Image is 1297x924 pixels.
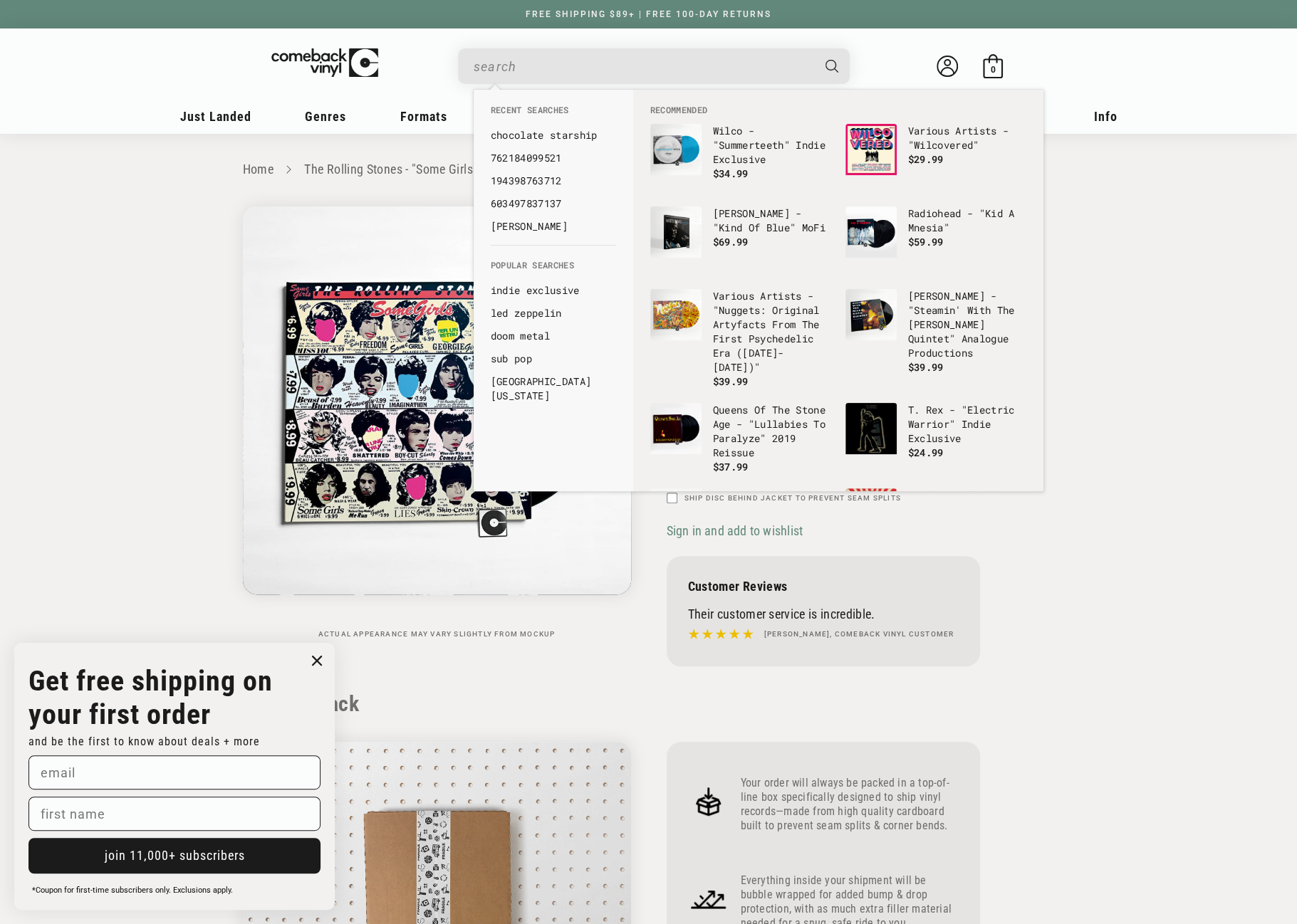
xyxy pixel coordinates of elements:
a: Queens Of The Stone Age - "Lullabies To Paralyze" 2019 Reissue Queens Of The Stone Age - "Lullabi... [650,403,831,474]
li: default_products: Miles Davis - "Steamin' With The Miles Davis Quintet" Analogue Productions [838,282,1033,382]
img: Frame_4.png [688,781,729,822]
img: Radiohead - "Kid A Mnesia" [845,206,897,258]
input: When autocomplete results are available use up and down arrows to review and enter to select [474,52,811,81]
span: Sign in and add to wishlist [667,523,803,538]
a: Miles Davis - "Kind Of Blue" MoFi [PERSON_NAME] - "Kind Of Blue" MoFi $69.99 [650,206,831,275]
li: default_products: Various Artists - "Wilcovered" [838,117,1033,199]
a: T. Rex - "Electric Warrior" Indie Exclusive T. Rex - "Electric Warrior" Indie Exclusive $24.99 [845,403,1026,471]
p: Various Artists - "Wilcovered" [908,124,1026,152]
p: Wilco - "Summerteeth" Indie Exclusive [713,124,831,167]
a: Radiohead - "Kid A Mnesia" Radiohead - "Kid A Mnesia" $59.99 [845,206,1026,275]
a: 603497837137 [491,196,616,211]
li: default_products: Various Artists - "Nuggets: Original Artyfacts From The First Psychedelic Era (... [643,282,838,396]
img: Various Artists - "Nuggets: Original Artyfacts From The First Psychedelic Era (1965-1968)" [650,289,702,340]
a: doom metal [491,329,616,343]
p: Incubus - "Light Grenades" Regular [908,488,1026,517]
span: $34.99 [713,167,749,180]
p: Your order will always be packed in a top-of-line box specifically designed to ship vinyl records... [741,776,959,833]
span: $39.99 [908,360,944,374]
p: The Beatles - "1" [713,488,831,503]
li: default_products: Radiohead - "Kid A Mnesia" [838,199,1033,282]
a: Various Artists - "Wilcovered" Various Artists - "Wilcovered" $29.99 [845,124,1026,192]
input: first name [28,797,321,831]
span: Info [1094,109,1118,124]
li: default_products: T. Rex - "Electric Warrior" Indie Exclusive [838,396,1033,478]
nav: breadcrumbs [243,159,1055,180]
img: Miles Davis - "Steamin' With The Miles Davis Quintet" Analogue Productions [845,289,897,340]
button: Close dialog [306,650,328,671]
a: Miles Davis - "Steamin' With The Miles Davis Quintet" Analogue Productions [PERSON_NAME] - "Steam... [845,289,1026,374]
p: Queens Of The Stone Age - "Lullabies To Paralyze" 2019 Reissue [713,403,831,460]
a: Various Artists - "Nuggets: Original Artyfacts From The First Psychedelic Era (1965-1968)" Variou... [650,289,831,389]
img: Miles Davis - "Kind Of Blue" MoFi [650,206,702,258]
div: Popular Searches [474,245,633,414]
img: Incubus - "Light Grenades" Regular [845,488,897,540]
h4: [PERSON_NAME], Comeback Vinyl customer [764,629,954,640]
p: [PERSON_NAME] - "Kind Of Blue" MoFi [713,206,831,235]
li: recent_searches: elton john [484,215,623,238]
span: Genres [305,109,346,124]
li: default_products: The Beatles - "1" [643,481,838,564]
button: join 11,000+ subscribers [28,838,321,873]
a: Incubus - "Light Grenades" Regular Incubus - "Light Grenades" Regular [845,488,1026,557]
p: Their customer service is incredible. [688,607,959,621]
a: sub pop [491,352,616,366]
span: 0 [990,64,995,75]
p: [PERSON_NAME] - "Steamin' With The [PERSON_NAME] Quintet" Analogue Productions [908,289,1026,360]
input: email [28,755,321,789]
li: recent_searches: 194398763712 [484,169,623,192]
media-gallery: Gallery Viewer [243,206,631,639]
li: default_products: Wilco - "Summerteeth" Indie Exclusive [643,117,838,199]
span: $59.99 [908,235,944,248]
p: Actual appearance may vary slightly from mockup [243,630,631,639]
a: [PERSON_NAME] [491,219,616,233]
div: Search [458,48,850,84]
span: $69.99 [713,235,749,248]
li: default_suggestions: sub pop [484,347,623,370]
a: [GEOGRAPHIC_DATA][US_STATE] [491,374,616,403]
img: Queens Of The Stone Age - "Lullabies To Paralyze" 2019 Reissue [650,403,702,454]
img: star5.svg [688,625,754,644]
a: FREE SHIPPING $89+ | FREE 100-DAY RETURNS [511,9,786,19]
img: Wilco - "Summerteeth" Indie Exclusive [650,124,702,175]
div: Recommended [633,90,1043,491]
a: led zeppelin [491,306,616,320]
button: Sign in and add to wishlist [667,523,807,539]
a: Wilco - "Summerteeth" Indie Exclusive Wilco - "Summerteeth" Indie Exclusive $34.99 [650,124,831,192]
div: Recent Searches [474,90,633,245]
p: Various Artists - "Nuggets: Original Artyfacts From The First Psychedelic Era ([DATE]-[DATE])" [713,289,831,374]
img: Frame_4_1.png [688,878,729,920]
a: 762184099521 [491,151,616,165]
img: The Beatles - "1" [650,488,702,540]
li: default_suggestions: led zeppelin [484,302,623,325]
a: chocolate starship [491,128,616,142]
li: default_suggestions: indie exclusive [484,279,623,302]
span: $24.99 [908,446,944,459]
span: $37.99 [713,460,749,473]
img: Various Artists - "Wilcovered" [845,124,897,175]
span: Just Landed [180,109,251,124]
a: 194398763712 [491,174,616,188]
p: T. Rex - "Electric Warrior" Indie Exclusive [908,403,1026,446]
button: Search [813,48,851,84]
span: and be the first to know about deals + more [28,735,260,748]
a: The Beatles - "1" The Beatles - "1" [650,488,831,557]
a: The Rolling Stones - "Some Girls" Half Speed [304,162,538,177]
li: recent_searches: 762184099521 [484,147,623,169]
li: default_products: Incubus - "Light Grenades" Regular [838,481,1033,564]
li: Recommended [643,104,1033,117]
li: default_products: Queens Of The Stone Age - "Lullabies To Paralyze" 2019 Reissue [643,396,838,481]
span: *Coupon for first-time subscribers only. Exclusions apply. [32,886,233,895]
p: Radiohead - "Kid A Mnesia" [908,206,1026,235]
li: default_suggestions: hotel california [484,370,623,407]
p: Customer Reviews [688,579,959,594]
li: recent_searches: chocolate starship [484,124,623,147]
a: Home [243,162,274,177]
li: Popular Searches [484,259,623,279]
strong: Get free shipping on your first order [28,664,273,731]
li: default_products: Miles Davis - "Kind Of Blue" MoFi [643,199,838,282]
h2: How We Pack [243,691,1055,717]
span: $29.99 [908,152,944,166]
li: Recent Searches [484,104,623,124]
span: Formats [400,109,447,124]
